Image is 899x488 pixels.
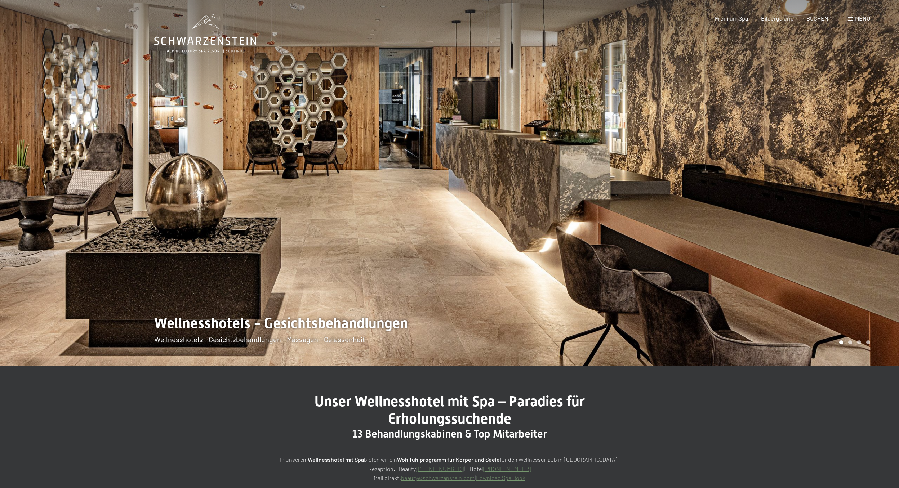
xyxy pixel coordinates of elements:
span: Menü [855,15,870,22]
div: Carousel Page 2 [848,340,852,344]
div: Carousel Page 4 [866,340,870,344]
p: In unserem bieten wir ein für den Wellnessurlaub in [GEOGRAPHIC_DATA]. Rezeption: -Beauty || -Hot... [270,455,630,483]
a: beauty@schwarzenstein.com [401,474,475,481]
a: [PHONE_NUMBER] [483,465,531,472]
a: Bildergalerie [761,15,794,22]
span: Unser Wellnesshotel mit Spa – Paradies für Erholungssuchende [315,393,585,427]
a: Download Spa Book [476,474,525,481]
div: Carousel Page 3 [857,340,861,344]
div: Carousel Pagination [837,340,870,344]
strong: Wohlfühlprogramm für Körper und Seele [397,456,500,463]
div: Carousel Page 1 (Current Slide) [839,340,843,344]
a: BUCHEN [806,15,828,22]
span: 13 Behandlungskabinen & Top Mitarbeiter [352,427,547,440]
a: [PHONE_NUMBER] [416,465,464,472]
a: Premium Spa [715,15,748,22]
strong: Wellnesshotel mit Spa [308,456,364,463]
